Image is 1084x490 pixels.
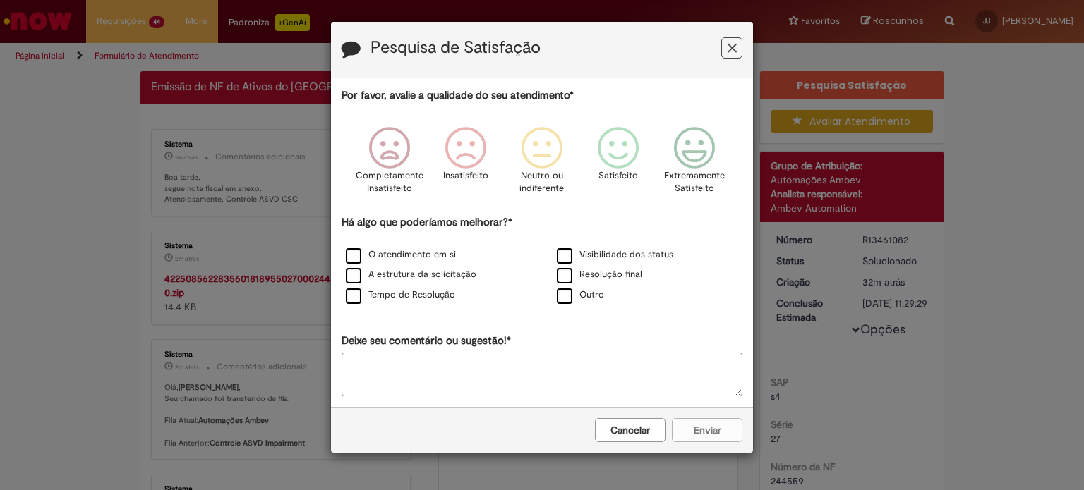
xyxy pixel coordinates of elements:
p: Completamente Insatisfeito [356,169,423,195]
p: Extremamente Satisfeito [664,169,725,195]
div: Extremamente Satisfeito [658,116,730,213]
div: Completamente Insatisfeito [353,116,425,213]
label: Outro [557,288,604,302]
p: Neutro ou indiferente [517,169,567,195]
label: O atendimento em si [346,248,456,262]
div: Há algo que poderíamos melhorar?* [342,215,742,306]
div: Satisfeito [582,116,654,213]
label: Tempo de Resolução [346,288,455,302]
button: Cancelar [595,418,666,442]
label: Resolução final [557,268,642,281]
div: Insatisfeito [430,116,502,213]
p: Satisfeito [598,169,638,183]
p: Insatisfeito [443,169,488,183]
label: A estrutura da solicitação [346,268,476,281]
label: Visibilidade dos status [557,248,673,262]
label: Pesquisa de Satisfação [371,39,541,57]
label: Deixe seu comentário ou sugestão!* [342,333,511,348]
div: Neutro ou indiferente [506,116,578,213]
label: Por favor, avalie a qualidade do seu atendimento* [342,88,574,103]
